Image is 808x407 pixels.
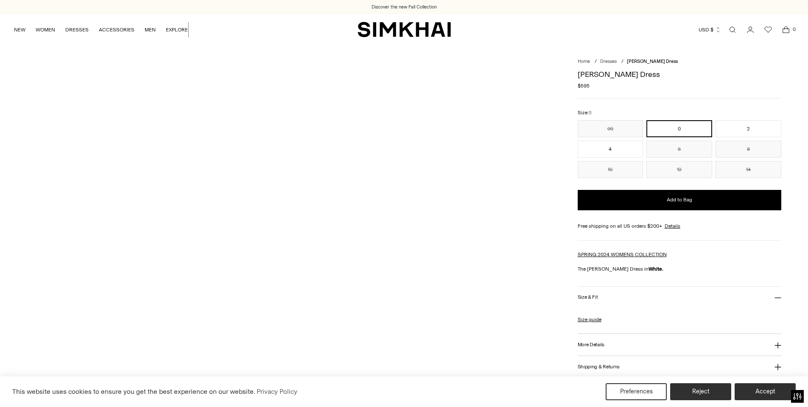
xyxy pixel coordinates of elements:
button: Reject [670,383,731,400]
a: Dresses [600,59,617,64]
div: / [595,58,597,65]
span: Add to Bag [667,196,692,203]
span: [PERSON_NAME] Dress [627,59,678,64]
label: Size: [578,109,592,117]
a: Discover the new Fall Collection [372,4,437,11]
button: 4 [578,141,643,158]
button: 10 [578,161,643,178]
button: Preferences [606,383,667,400]
a: WOMEN [36,20,55,39]
a: Size guide [578,316,601,323]
a: SIMKHAI [358,21,451,38]
div: Free shipping on all US orders $200+ [578,222,782,230]
button: 14 [716,161,781,178]
button: Shipping & Returns [578,356,782,378]
span: $595 [578,82,590,90]
a: Privacy Policy (opens in a new tab) [255,385,299,398]
button: Accept [735,383,796,400]
button: 12 [646,161,712,178]
button: 2 [716,120,781,137]
a: Go to the account page [742,21,759,38]
a: Details [665,222,680,230]
a: NEW [14,20,25,39]
button: More Details [578,334,782,356]
h3: Shipping & Returns [578,364,620,370]
a: Home [578,59,590,64]
h3: Size & Fit [578,294,598,300]
a: ACCESSORIES [99,20,134,39]
button: 00 [578,120,643,137]
a: SPRING 2024 WOMENS COLLECTION [578,252,667,257]
a: Wishlist [760,21,777,38]
button: 0 [646,120,712,137]
a: Open search modal [724,21,741,38]
button: Size & Fit [578,287,782,308]
span: This website uses cookies to ensure you get the best experience on our website. [12,387,255,396]
a: EXPLORE [166,20,188,39]
button: 6 [646,141,712,158]
span: 0 [589,110,592,116]
h3: More Details [578,342,604,348]
button: Add to Bag [578,190,782,210]
a: Open cart modal [777,21,794,38]
a: MEN [145,20,156,39]
div: / [621,58,623,65]
a: DRESSES [65,20,89,39]
button: 8 [716,141,781,158]
nav: breadcrumbs [578,58,782,65]
span: 0 [790,25,798,33]
p: The [PERSON_NAME] Dress in [578,265,782,273]
h1: [PERSON_NAME] Dress [578,71,782,78]
button: USD $ [699,20,721,39]
strong: White. [649,266,663,272]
